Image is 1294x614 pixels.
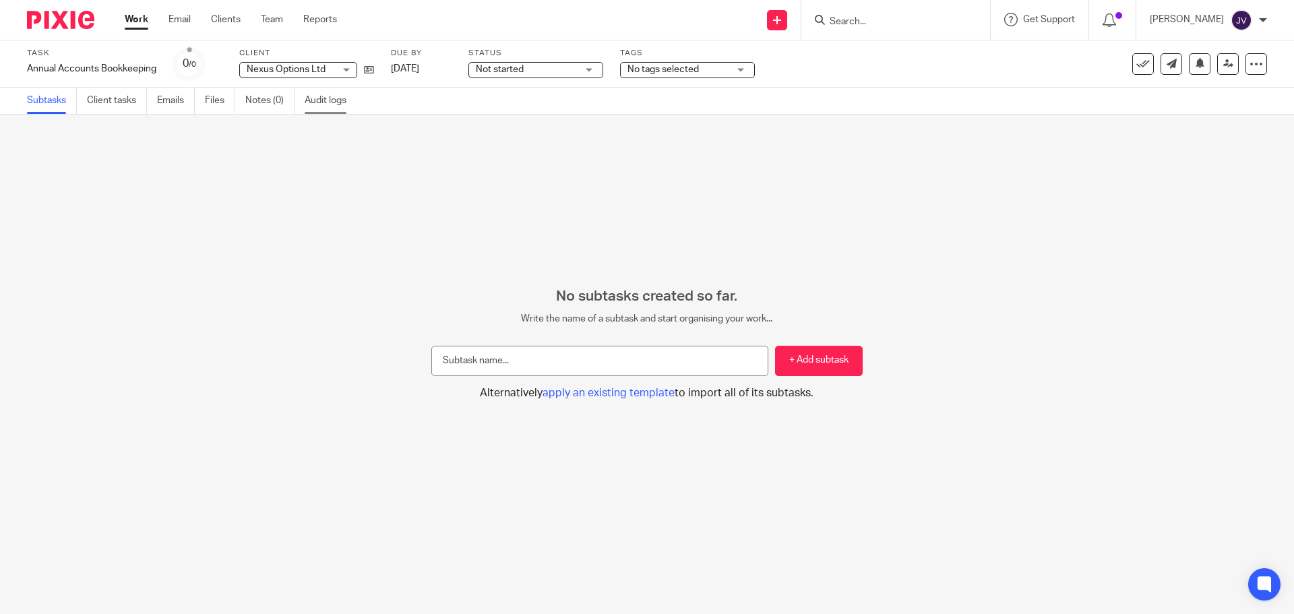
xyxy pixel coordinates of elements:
span: Not started [476,65,524,74]
span: No tags selected [627,65,699,74]
div: Annual Accounts Bookkeeping [27,62,156,75]
p: [PERSON_NAME] [1150,13,1224,26]
label: Client [239,48,374,59]
label: Status [468,48,603,59]
span: apply an existing template [543,388,675,398]
img: svg%3E [1231,9,1252,31]
small: /0 [189,61,196,68]
p: Write the name of a subtask and start organising your work... [431,312,863,326]
button: Alternativelyapply an existing templateto import all of its subtasks. [431,386,863,400]
input: Search [828,16,950,28]
h2: No subtasks created so far. [431,288,863,305]
span: [DATE] [391,64,419,73]
img: Pixie [27,11,94,29]
a: Work [125,13,148,26]
button: + Add subtask [775,346,863,376]
a: Clients [211,13,241,26]
input: Subtask name... [431,346,768,376]
a: Files [205,88,235,114]
label: Due by [391,48,452,59]
div: 0 [183,56,196,71]
a: Reports [303,13,337,26]
a: Client tasks [87,88,147,114]
a: Notes (0) [245,88,295,114]
a: Email [168,13,191,26]
a: Subtasks [27,88,77,114]
span: Nexus Options Ltd [247,65,326,74]
label: Task [27,48,156,59]
a: Team [261,13,283,26]
a: Emails [157,88,195,114]
label: Tags [620,48,755,59]
a: Audit logs [305,88,357,114]
span: Get Support [1023,15,1075,24]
